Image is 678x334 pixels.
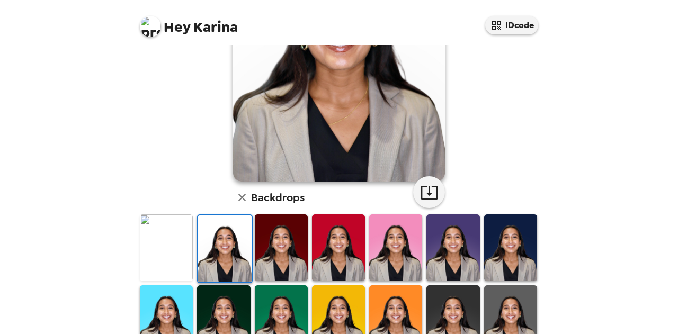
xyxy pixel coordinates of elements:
[251,189,305,206] h6: Backdrops
[485,16,538,34] button: IDcode
[140,214,193,281] img: Original
[140,11,238,34] span: Karina
[164,17,190,37] span: Hey
[140,16,161,37] img: profile pic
